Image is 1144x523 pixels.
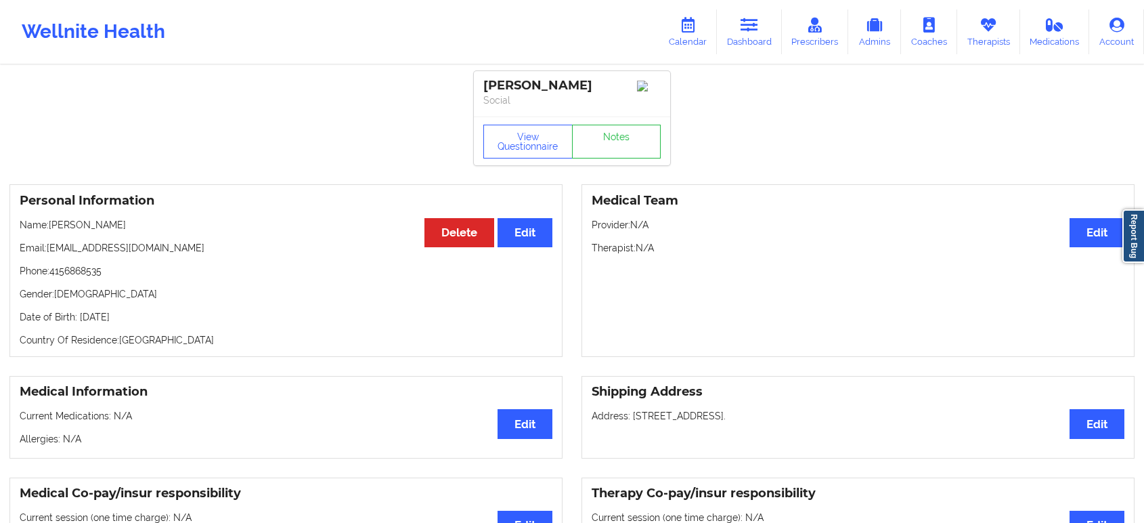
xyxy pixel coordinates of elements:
[592,193,1124,209] h3: Medical Team
[717,9,782,54] a: Dashboard
[592,218,1124,232] p: Provider: N/A
[20,486,552,501] h3: Medical Co-pay/insur responsibility
[20,264,552,278] p: Phone: 4156868535
[20,287,552,301] p: Gender: [DEMOGRAPHIC_DATA]
[1070,218,1124,247] button: Edit
[957,9,1020,54] a: Therapists
[592,384,1124,400] h3: Shipping Address
[592,486,1124,501] h3: Therapy Co-pay/insur responsibility
[483,125,573,159] button: View Questionnaire
[659,9,717,54] a: Calendar
[1020,9,1090,54] a: Medications
[782,9,849,54] a: Prescribers
[1070,409,1124,438] button: Edit
[592,409,1124,423] p: Address: [STREET_ADDRESS].
[20,333,552,347] p: Country Of Residence: [GEOGRAPHIC_DATA]
[20,193,552,209] h3: Personal Information
[1089,9,1144,54] a: Account
[20,241,552,255] p: Email: [EMAIL_ADDRESS][DOMAIN_NAME]
[637,81,661,91] img: Image%2Fplaceholer-image.png
[498,409,552,438] button: Edit
[483,78,661,93] div: [PERSON_NAME]
[20,384,552,400] h3: Medical Information
[848,9,901,54] a: Admins
[901,9,957,54] a: Coaches
[483,93,661,107] p: Social
[20,218,552,232] p: Name: [PERSON_NAME]
[424,218,494,247] button: Delete
[592,241,1124,255] p: Therapist: N/A
[498,218,552,247] button: Edit
[20,432,552,446] p: Allergies: N/A
[1122,209,1144,263] a: Report Bug
[20,310,552,324] p: Date of Birth: [DATE]
[572,125,661,159] a: Notes
[20,409,552,423] p: Current Medications: N/A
